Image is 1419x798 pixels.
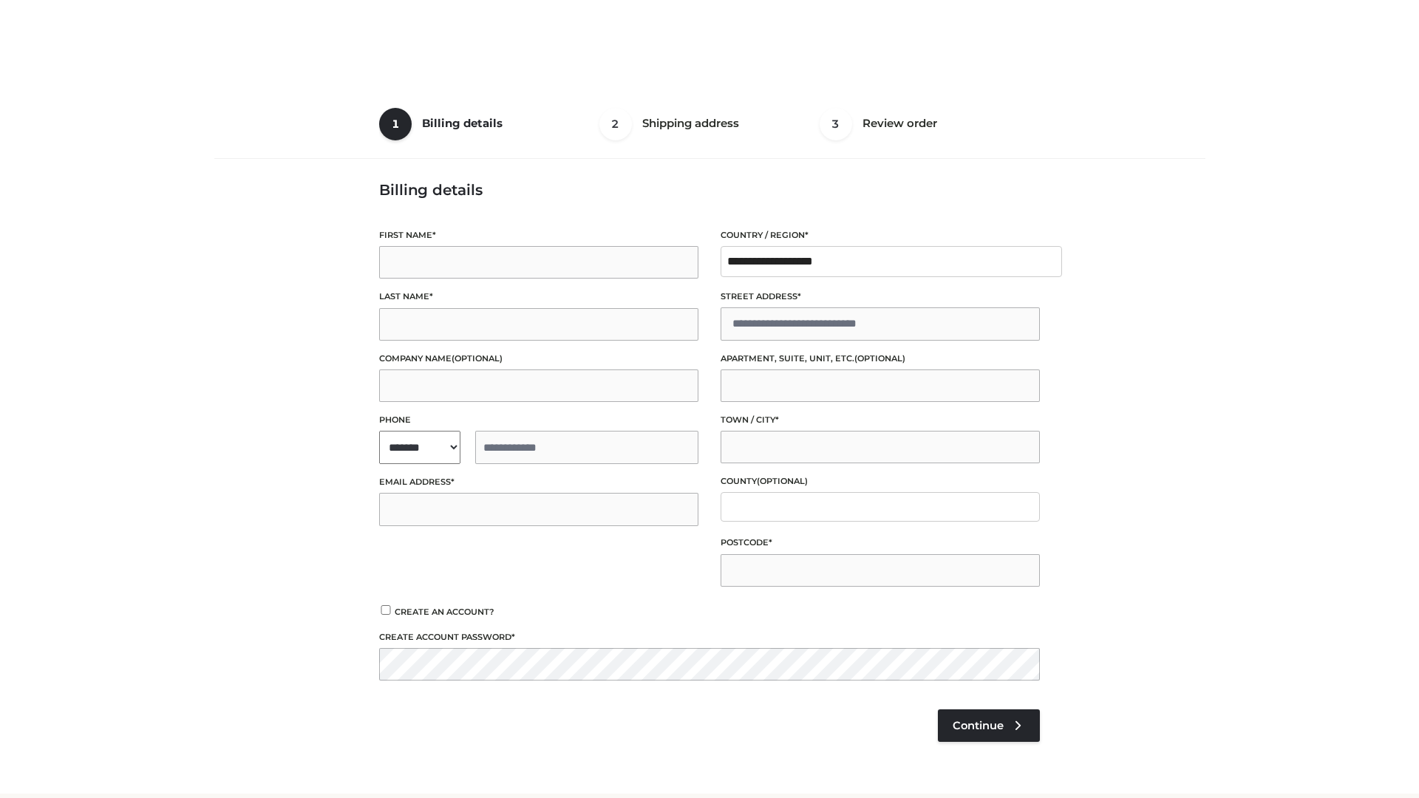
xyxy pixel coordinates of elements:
span: Review order [862,116,937,130]
label: Company name [379,352,698,366]
label: Country / Region [721,228,1040,242]
a: Continue [938,709,1040,742]
label: Postcode [721,536,1040,550]
span: 2 [599,108,632,140]
label: Street address [721,290,1040,304]
span: Create an account? [395,607,494,617]
span: Billing details [422,116,503,130]
span: 3 [820,108,852,140]
label: Email address [379,475,698,489]
label: Phone [379,413,698,427]
span: Continue [953,719,1004,732]
h3: Billing details [379,181,1040,199]
label: County [721,474,1040,488]
input: Create an account? [379,605,392,615]
span: (optional) [854,353,905,364]
span: (optional) [757,476,808,486]
label: First name [379,228,698,242]
label: Create account password [379,630,1040,644]
label: Last name [379,290,698,304]
span: Shipping address [642,116,739,130]
label: Town / City [721,413,1040,427]
label: Apartment, suite, unit, etc. [721,352,1040,366]
span: (optional) [452,353,503,364]
span: 1 [379,108,412,140]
